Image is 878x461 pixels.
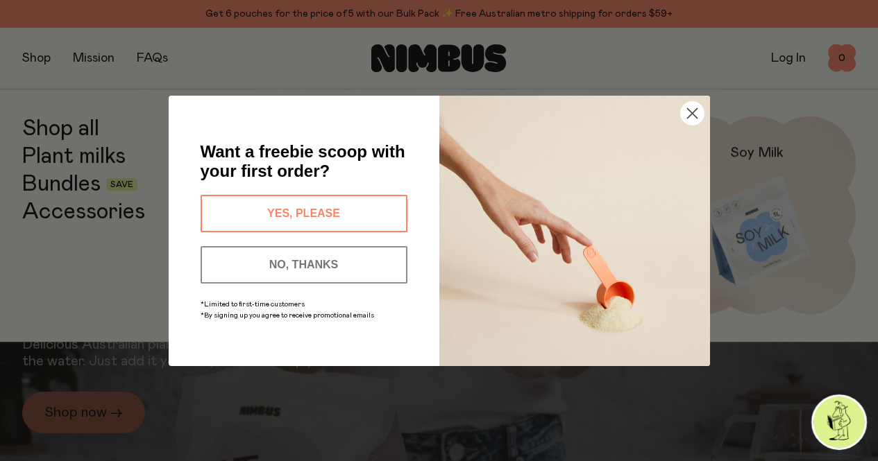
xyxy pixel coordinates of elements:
button: NO, THANKS [201,246,407,284]
button: Close dialog [680,101,704,125]
span: Want a freebie scoop with your first order? [201,142,405,180]
span: *Limited to first-time customers [201,301,305,308]
button: YES, PLEASE [201,195,407,232]
img: c0d45117-8e62-4a02-9742-374a5db49d45.jpeg [439,96,710,366]
img: agent [813,397,865,448]
span: *By signing up you agree to receive promotional emails [201,312,374,319]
